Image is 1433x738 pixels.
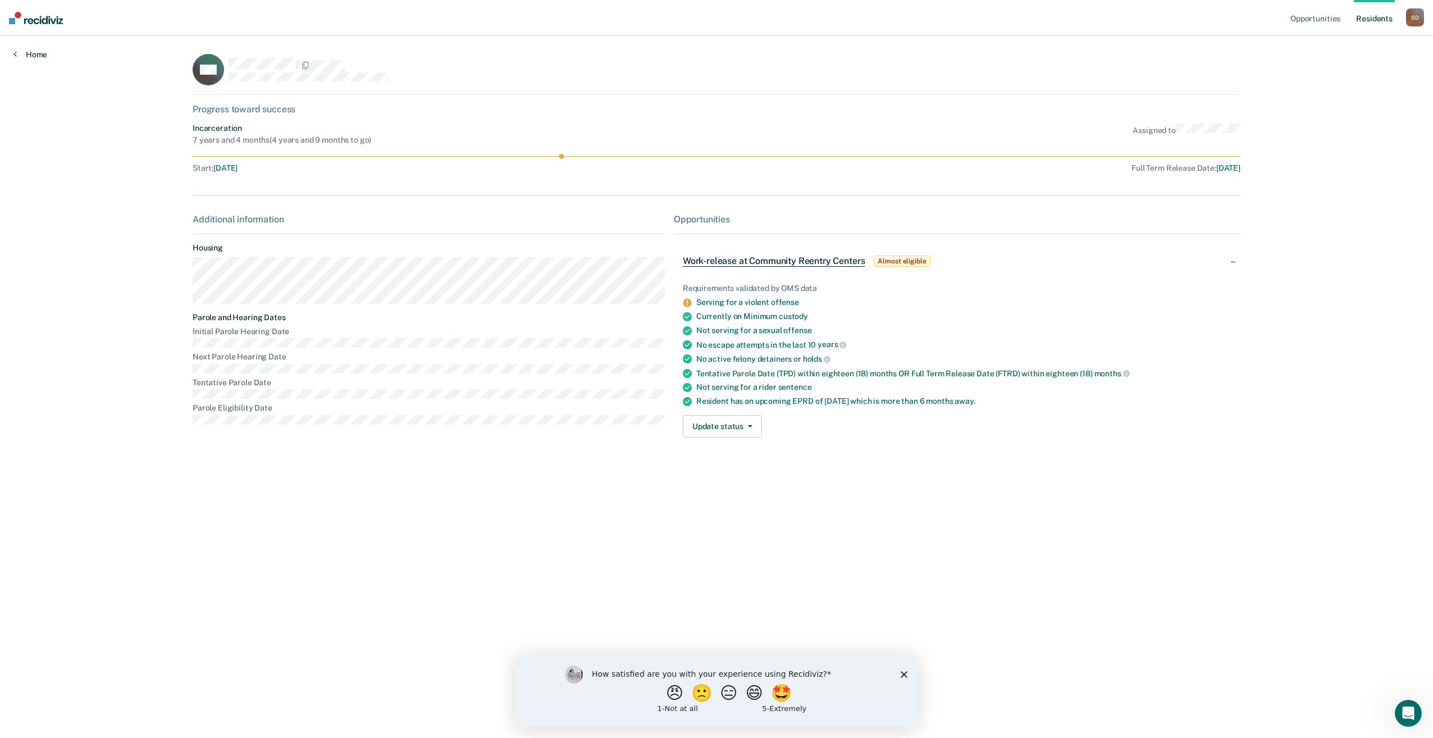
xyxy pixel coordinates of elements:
span: months [1094,369,1130,378]
div: Serving for a violent offense [696,298,1231,307]
span: Work-release at Community Reentry Centers [683,256,865,267]
span: offense [783,326,811,335]
div: S D [1406,8,1424,26]
button: SD [1406,8,1424,26]
div: Start : [193,163,682,173]
dt: Initial Parole Hearing Date [193,327,665,336]
div: Tentative Parole Date (TPD) within eighteen (18) months OR Full Term Release Date (FTRD) within e... [696,368,1231,379]
div: No active felony detainers or [696,354,1231,364]
span: Almost eligible [874,256,930,267]
div: Not serving for a rider [696,382,1231,392]
dt: Next Parole Hearing Date [193,352,665,362]
div: No escape attempts in the last 10 [696,340,1231,350]
dt: Housing [193,243,665,253]
iframe: Intercom live chat [1395,700,1422,727]
a: Home [13,49,47,60]
div: Additional information [193,214,665,225]
dt: Parole and Hearing Dates [193,313,665,322]
div: Assigned to [1133,124,1240,145]
img: Recidiviz [9,12,63,24]
span: away. [955,397,975,406]
div: Opportunities [674,214,1240,225]
div: 7 years and 4 months ( 4 years and 9 months to go ) [193,135,371,145]
div: Resident has an upcoming EPRD of [DATE] which is more than 6 months [696,397,1231,406]
span: custody [779,312,808,321]
div: Full Term Release Date : [687,163,1240,173]
span: [DATE] [1216,163,1240,172]
div: Progress toward success [193,104,1240,115]
dt: Parole Eligibility Date [193,403,665,413]
dt: Tentative Parole Date [193,378,665,388]
span: years [818,340,846,349]
div: Not serving for a sexual [696,326,1231,335]
div: Currently on Minimum [696,312,1231,321]
span: holds [803,354,830,363]
span: [DATE] [213,163,238,172]
div: Work-release at Community Reentry CentersAlmost eligible [674,243,1240,279]
span: sentence [778,382,812,391]
div: Incarceration [193,124,371,133]
button: Update status [683,415,762,438]
div: Requirements validated by OMS data [683,284,1231,293]
iframe: Survey by Kim from Recidiviz [515,654,918,727]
